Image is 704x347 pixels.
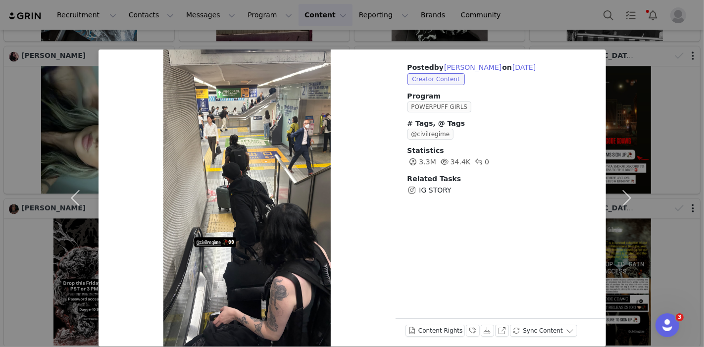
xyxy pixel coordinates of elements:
span: Creator Content [407,73,465,85]
button: [DATE] [512,61,536,73]
span: Related Tasks [407,175,461,183]
span: POWERPUFF GIRLS [407,101,472,112]
span: IG STORY [419,185,452,196]
span: @civilregime [407,129,454,140]
a: POWERPUFF GIRLS [407,102,476,110]
span: 3 [676,313,684,321]
span: 3.3M [407,158,436,166]
button: [PERSON_NAME] [444,61,502,73]
span: by [434,63,502,71]
iframe: Intercom live chat [655,313,679,337]
span: 0 [473,158,489,166]
span: 34.4K [439,158,470,166]
span: Posted on [407,63,537,71]
button: Sync Content [510,325,577,337]
span: # Tags, @ Tags [407,119,465,127]
button: Content Rights [405,325,465,337]
span: Program [407,91,594,101]
span: Statistics [407,147,444,154]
